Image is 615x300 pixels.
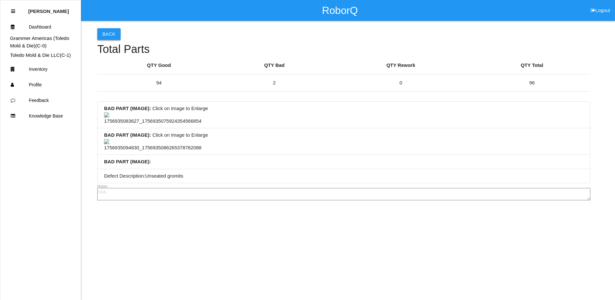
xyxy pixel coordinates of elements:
[104,112,201,125] img: 1756935083627_1756935075924354566854816231331.jpg
[10,52,71,58] a: Toledo Mold & Die LLC(C-1)
[0,19,81,35] a: Dashboard
[328,57,474,74] th: QTY Rework
[97,74,221,92] td: 94
[98,102,590,128] li: Click on Image to Enlarge
[221,57,328,74] th: QTY Bad
[474,57,590,74] th: QTY Total
[0,61,81,77] a: Inventory
[10,35,69,48] a: Grammer Americas (Toledo Mold & Die)(C-0)
[104,106,151,111] b: BAD PART (IMAGE) :
[97,183,107,189] label: Notes
[104,139,201,152] img: 1756935094830_17569350862653787820880184012404.jpg
[0,35,81,49] div: Grammer Americas (Toledo Mold & Die)'s Dashboard
[104,159,151,164] b: BAD PART (IMAGE) :
[221,74,328,92] td: 2
[474,74,590,92] td: 96
[0,52,81,59] div: Toledo Mold & Die LLC's Dashboard
[0,108,81,124] a: Knowledge Base
[104,132,151,138] b: BAD PART (IMAGE) :
[0,77,81,93] a: Profile
[11,4,15,19] div: Close
[97,57,221,74] th: QTY Good
[328,74,474,92] td: 0
[97,43,590,56] h4: Total Parts
[98,169,590,183] li: Defect Description: Unseated gromits
[0,93,81,108] a: Feedback
[97,28,121,40] button: Back
[98,128,590,155] li: Click on Image to Enlarge
[28,4,69,14] p: Eric Schneider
